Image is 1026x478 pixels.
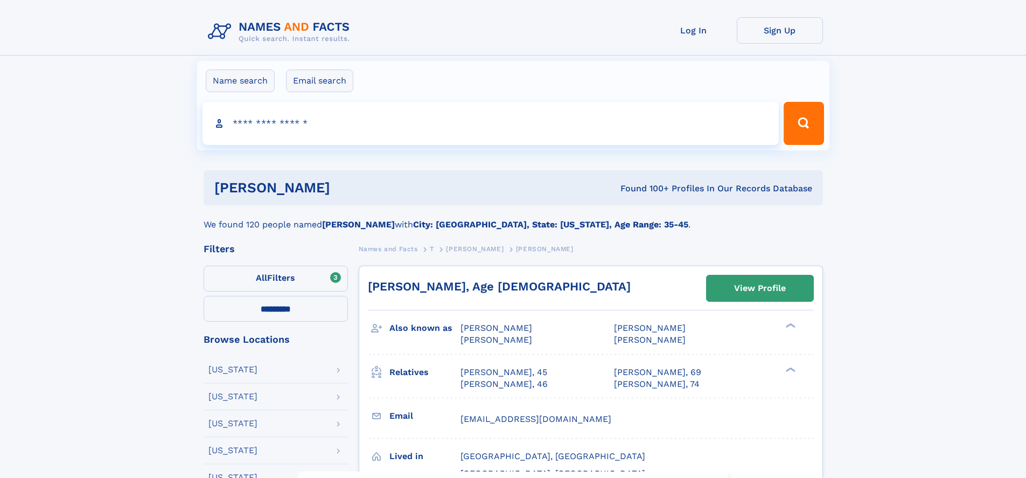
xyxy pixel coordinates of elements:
[446,242,504,255] a: [PERSON_NAME]
[651,17,737,44] a: Log In
[475,183,812,195] div: Found 100+ Profiles In Our Records Database
[460,323,532,333] span: [PERSON_NAME]
[204,17,359,46] img: Logo Names and Facts
[208,419,257,428] div: [US_STATE]
[368,280,631,293] a: [PERSON_NAME], Age [DEMOGRAPHIC_DATA]
[389,319,460,337] h3: Also known as
[286,70,353,92] label: Email search
[203,102,779,145] input: search input
[389,363,460,382] h3: Relatives
[460,451,645,461] span: [GEOGRAPHIC_DATA], [GEOGRAPHIC_DATA]
[204,205,823,231] div: We found 120 people named with .
[460,378,548,390] a: [PERSON_NAME], 46
[322,219,395,230] b: [PERSON_NAME]
[734,276,786,301] div: View Profile
[460,366,547,378] a: [PERSON_NAME], 45
[208,446,257,455] div: [US_STATE]
[707,275,813,301] a: View Profile
[413,219,688,230] b: City: [GEOGRAPHIC_DATA], State: [US_STATE], Age Range: 35-45
[460,414,611,424] span: [EMAIL_ADDRESS][DOMAIN_NAME]
[389,407,460,425] h3: Email
[204,335,348,344] div: Browse Locations
[204,244,348,254] div: Filters
[208,365,257,374] div: [US_STATE]
[389,447,460,466] h3: Lived in
[206,70,275,92] label: Name search
[208,392,257,401] div: [US_STATE]
[614,366,701,378] a: [PERSON_NAME], 69
[256,273,267,283] span: All
[204,266,348,292] label: Filters
[516,245,574,253] span: [PERSON_NAME]
[214,181,476,195] h1: [PERSON_NAME]
[783,366,796,373] div: ❯
[737,17,823,44] a: Sign Up
[783,322,796,329] div: ❯
[430,245,434,253] span: T
[446,245,504,253] span: [PERSON_NAME]
[614,335,686,345] span: [PERSON_NAME]
[614,323,686,333] span: [PERSON_NAME]
[460,335,532,345] span: [PERSON_NAME]
[430,242,434,255] a: T
[614,378,700,390] a: [PERSON_NAME], 74
[784,102,823,145] button: Search Button
[359,242,418,255] a: Names and Facts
